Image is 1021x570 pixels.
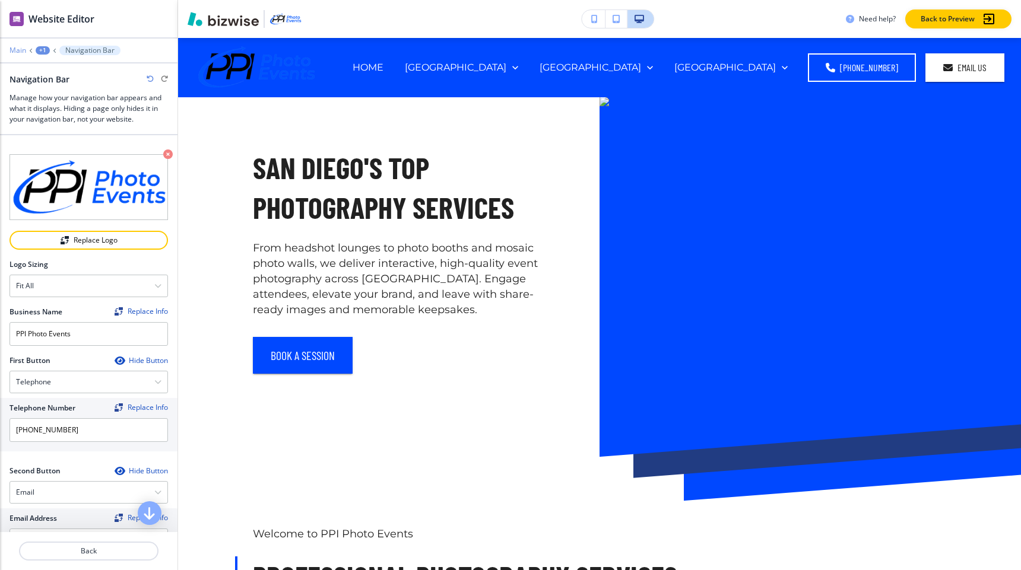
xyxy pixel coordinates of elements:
h4: Fit all [16,281,34,291]
img: Your Logo [269,12,302,26]
h2: Second Button [9,466,61,476]
p: Welcome to PPI Photo Events [253,527,946,542]
span: Find and replace this information across Bizwise [115,403,168,413]
img: Replace [115,514,123,522]
h4: Telephone [16,377,51,387]
button: Hide Button [115,356,168,365]
button: Hide Button [115,466,168,476]
h3: Manage how your navigation bar appears and what it displays. Hiding a page only hides it in your ... [9,93,168,125]
p: [GEOGRAPHIC_DATA] [540,60,641,74]
div: Replace Info [115,403,168,412]
h2: Navigation Bar [9,73,69,85]
img: Bizwise Logo [188,12,259,26]
p: [GEOGRAPHIC_DATA] [674,60,776,74]
p: Navigation Bar [65,46,115,55]
a: [PHONE_NUMBER] [808,53,916,82]
img: Replace [115,403,123,412]
h3: San Diego's Top Photography Services [253,148,557,227]
h2: Logo Sizing [9,259,48,270]
button: Back [19,542,158,561]
h2: Telephone Number [9,403,75,413]
h3: Need help? [859,14,896,24]
button: Back to Preview [905,9,1012,28]
img: Replace [115,307,123,316]
div: Replace Info [115,514,168,522]
button: ReplaceReplace Info [115,403,168,412]
a: Book a Session [253,337,353,374]
div: Replace Logo [11,236,167,244]
h2: First Button [9,355,50,366]
img: PPI Photo Events [196,42,316,92]
div: Replace Info [115,307,168,316]
p: Back [20,546,157,556]
h4: Email [16,487,34,498]
h2: Website Editor [28,12,94,26]
img: editor icon [9,12,24,26]
h2: Email Address [9,513,57,524]
p: [GEOGRAPHIC_DATA] [405,60,506,74]
h2: Business Name [9,307,62,317]
button: Main [9,46,26,55]
span: Find and replace this information across Bizwise [115,514,168,523]
p: Back to Preview [921,14,975,24]
p: From headshot lounges to photo booths and mosaic photo walls, we deliver interactive, high-qualit... [253,241,557,318]
p: HOME [353,60,383,74]
button: +1 [36,46,50,55]
button: Navigation Bar [59,46,121,55]
input: Ex. guy@ppiphotoevents.com [9,528,168,552]
button: ReplaceReplace Info [115,307,168,316]
button: ReplaceReplace Logo [9,231,168,250]
input: Ex. 561-222-1111 [9,418,168,442]
button: ReplaceReplace Info [115,514,168,522]
span: Find and replace this information across Bizwise [115,307,168,317]
img: logo [9,154,168,221]
img: Replace [61,236,69,244]
a: Email Us [925,53,1004,82]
